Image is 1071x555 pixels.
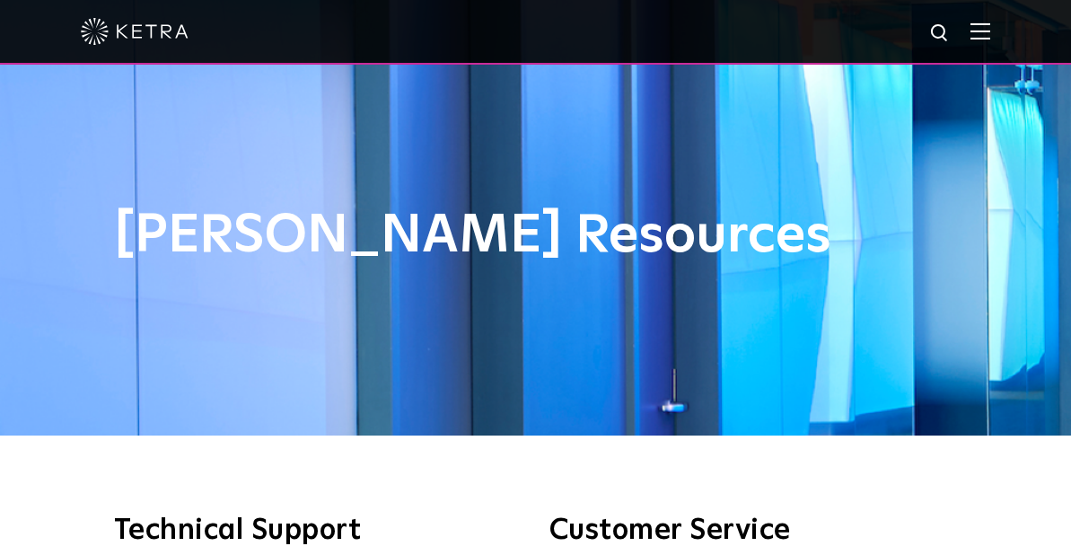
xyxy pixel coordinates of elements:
h1: [PERSON_NAME] Resources [114,207,958,266]
img: ketra-logo-2019-white [81,18,189,45]
h3: Technical Support [114,516,522,545]
h3: Customer Service [549,516,958,545]
img: search icon [929,22,952,45]
img: Hamburger%20Nav.svg [970,22,990,40]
